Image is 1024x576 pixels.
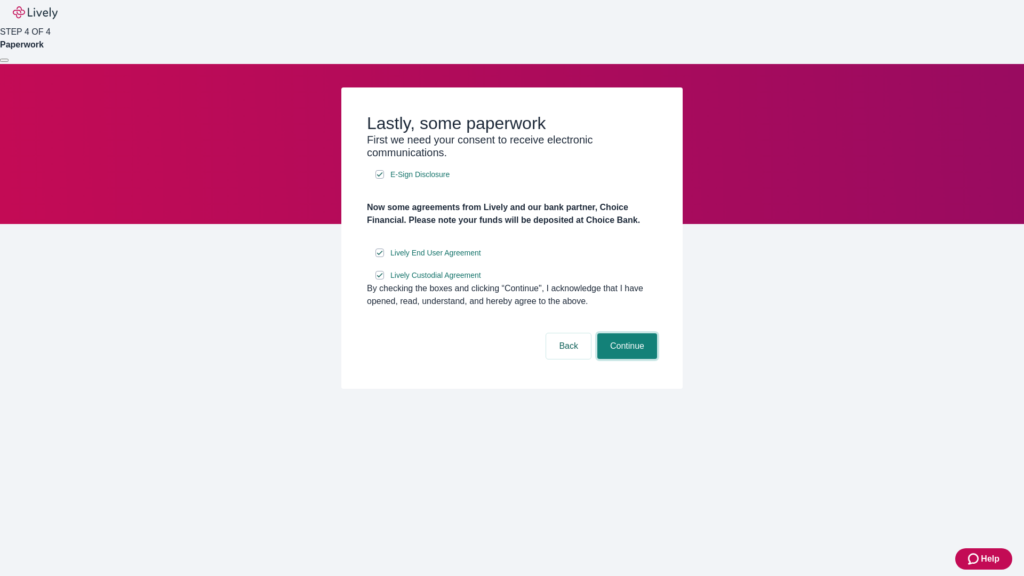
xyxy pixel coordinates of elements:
img: Lively [13,6,58,19]
span: E-Sign Disclosure [390,169,450,180]
h4: Now some agreements from Lively and our bank partner, Choice Financial. Please note your funds wi... [367,201,657,227]
h3: First we need your consent to receive electronic communications. [367,133,657,159]
h2: Lastly, some paperwork [367,113,657,133]
a: e-sign disclosure document [388,269,483,282]
a: e-sign disclosure document [388,168,452,181]
button: Zendesk support iconHelp [955,548,1012,570]
span: Help [981,553,999,565]
a: e-sign disclosure document [388,246,483,260]
button: Continue [597,333,657,359]
span: Lively End User Agreement [390,247,481,259]
svg: Zendesk support icon [968,553,981,565]
div: By checking the boxes and clicking “Continue", I acknowledge that I have opened, read, understand... [367,282,657,308]
button: Back [546,333,591,359]
span: Lively Custodial Agreement [390,270,481,281]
